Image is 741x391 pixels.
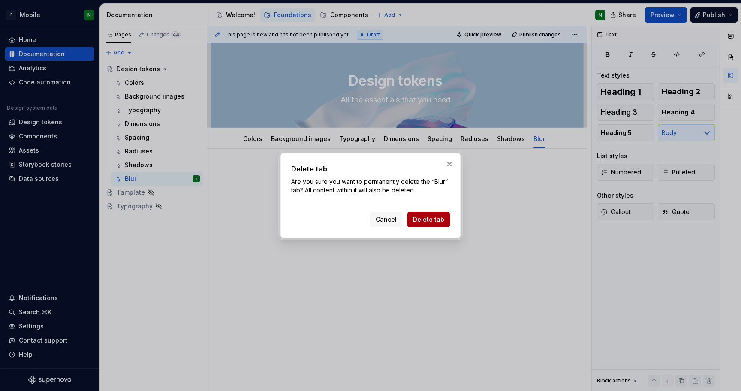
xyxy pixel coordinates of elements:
[407,212,450,227] button: Delete tab
[376,215,397,224] span: Cancel
[370,212,402,227] button: Cancel
[413,215,444,224] span: Delete tab
[291,177,450,195] p: Are you sure you want to permanently delete the “Blur” tab? All content within it will also be de...
[291,164,450,174] h2: Delete tab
